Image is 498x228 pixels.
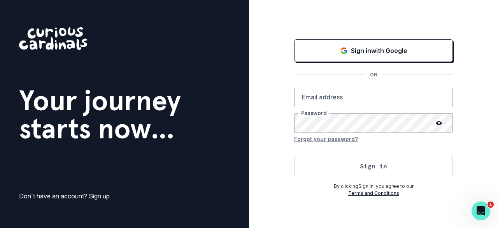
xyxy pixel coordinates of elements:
img: Curious Cardinals Logo [19,27,87,50]
p: Sign in with Google [351,46,407,55]
iframe: Intercom live chat [472,201,490,220]
p: Don't have an account? [19,191,110,201]
a: Sign up [89,192,110,200]
p: By clicking Sign In , you agree to our [294,183,453,190]
p: OR [365,71,382,78]
button: Sign in with Google (GSuite) [294,39,453,62]
h1: Your journey starts now... [19,87,181,143]
span: 1 [487,201,494,208]
button: Sign in [294,155,453,177]
button: Forgot your password? [294,133,358,145]
a: Terms and Conditions [348,190,399,196]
